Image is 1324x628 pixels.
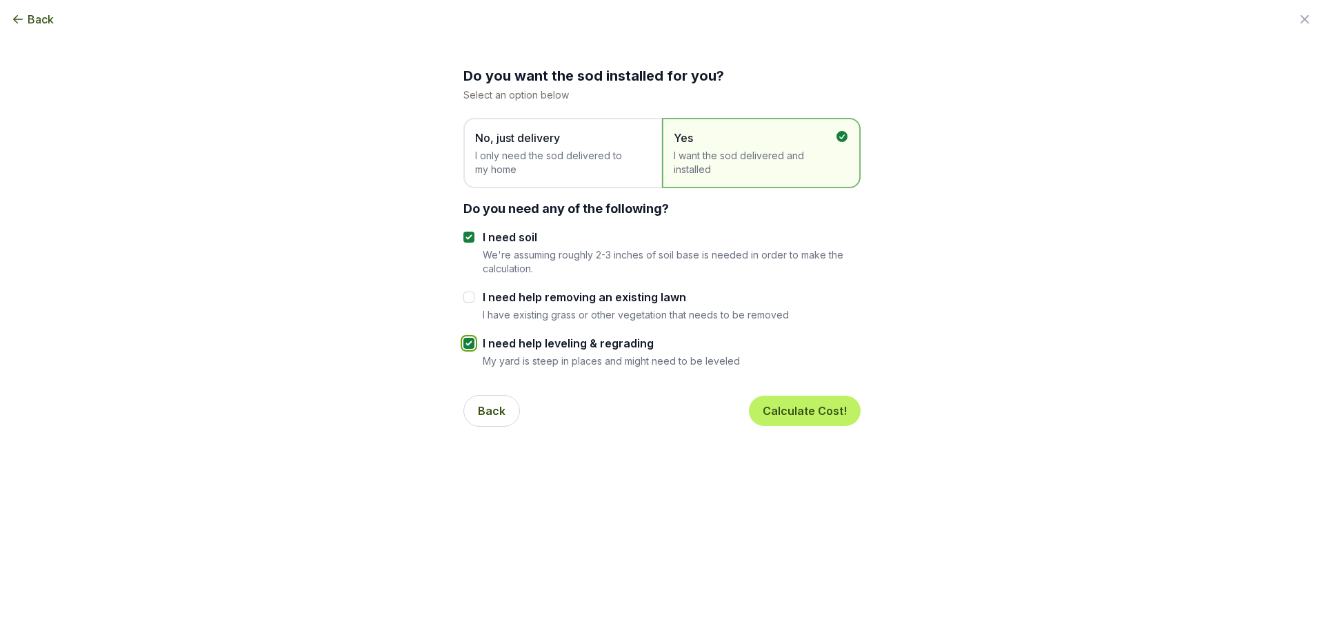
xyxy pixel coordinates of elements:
[463,88,861,101] p: Select an option below
[475,149,636,176] span: I only need the sod delivered to my home
[483,308,789,321] p: I have existing grass or other vegetation that needs to be removed
[463,199,861,218] div: Do you need any of the following?
[483,335,740,352] label: I need help leveling & regrading
[483,248,861,275] p: We're assuming roughly 2-3 inches of soil base is needed in order to make the calculation.
[483,354,740,367] p: My yard is steep in places and might need to be leveled
[483,289,789,305] label: I need help removing an existing lawn
[674,130,835,146] span: Yes
[475,130,636,146] span: No, just delivery
[463,66,861,85] h2: Do you want the sod installed for you?
[749,396,861,426] button: Calculate Cost!
[11,11,54,28] button: Back
[28,11,54,28] span: Back
[483,229,861,245] label: I need soil
[674,149,835,176] span: I want the sod delivered and installed
[463,395,520,427] button: Back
